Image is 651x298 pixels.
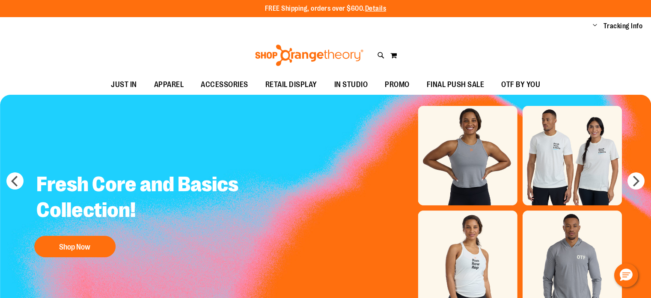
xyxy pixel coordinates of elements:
[146,75,193,95] a: APPAREL
[102,75,146,95] a: JUST IN
[154,75,184,94] span: APPAREL
[427,75,485,94] span: FINAL PUSH SALE
[365,5,386,12] a: Details
[501,75,540,94] span: OTF BY YOU
[257,75,326,95] a: RETAIL DISPLAY
[603,21,643,31] a: Tracking Info
[627,172,645,190] button: next
[6,172,24,190] button: prev
[385,75,410,94] span: PROMO
[593,22,597,30] button: Account menu
[34,236,116,257] button: Shop Now
[111,75,137,94] span: JUST IN
[493,75,549,95] a: OTF BY YOU
[326,75,377,95] a: IN STUDIO
[192,75,257,95] a: ACCESSORIES
[201,75,248,94] span: ACCESSORIES
[418,75,493,95] a: FINAL PUSH SALE
[376,75,418,95] a: PROMO
[30,165,258,232] h2: Fresh Core and Basics Collection!
[614,263,638,287] button: Hello, have a question? Let’s chat.
[265,4,386,14] p: FREE Shipping, orders over $600.
[265,75,317,94] span: RETAIL DISPLAY
[334,75,368,94] span: IN STUDIO
[254,45,365,66] img: Shop Orangetheory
